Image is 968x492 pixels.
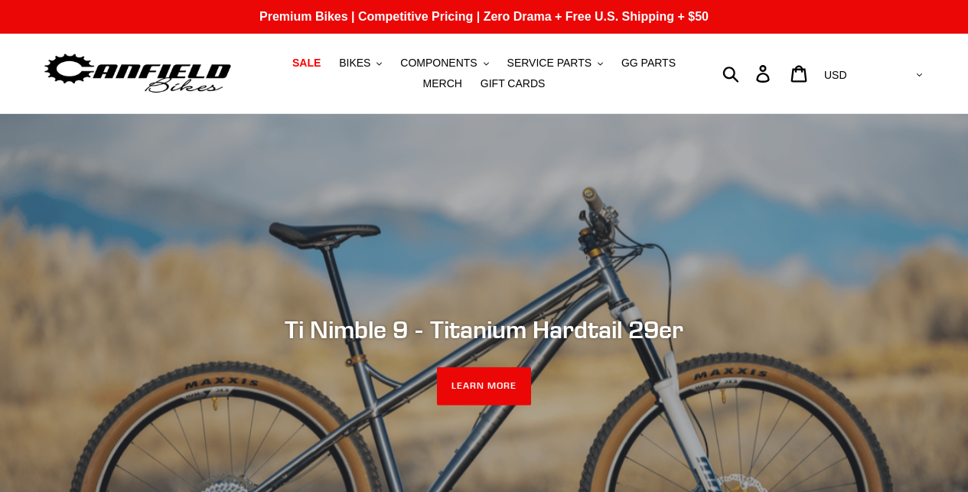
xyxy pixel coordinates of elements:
[500,53,611,73] button: SERVICE PARTS
[285,53,328,73] a: SALE
[400,57,477,70] span: COMPONENTS
[507,57,592,70] span: SERVICE PARTS
[416,73,470,94] a: MERCH
[473,73,553,94] a: GIFT CARDS
[393,53,496,73] button: COMPONENTS
[292,57,321,70] span: SALE
[437,367,531,406] a: LEARN MORE
[331,53,389,73] button: BIKES
[481,77,546,90] span: GIFT CARDS
[339,57,370,70] span: BIKES
[621,57,676,70] span: GG PARTS
[614,53,683,73] a: GG PARTS
[423,77,462,90] span: MERCH
[67,314,901,344] h2: Ti Nimble 9 - Titanium Hardtail 29er
[42,50,233,98] img: Canfield Bikes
